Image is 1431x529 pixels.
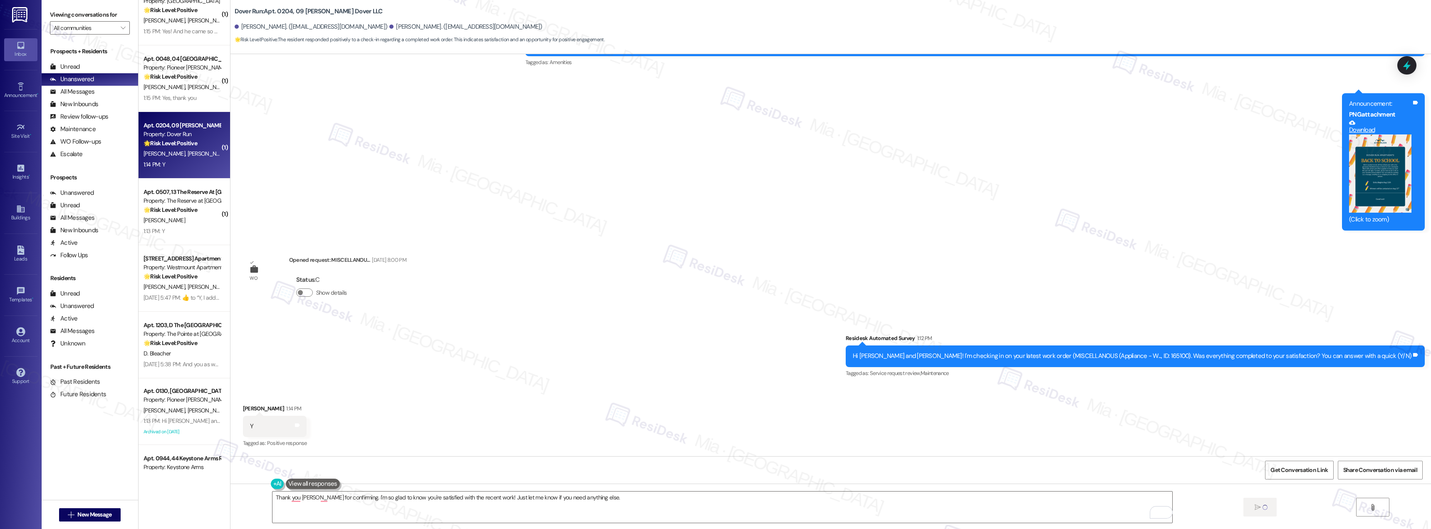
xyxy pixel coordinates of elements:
span: [PERSON_NAME] [187,283,229,291]
div: Unread [50,62,80,71]
div: Maintenance [50,125,96,134]
span: [PERSON_NAME] [144,17,188,24]
div: Residesk Automated Survey [846,334,1425,345]
div: Unanswered [50,75,94,84]
div: New Inbounds [50,226,98,235]
b: Dover Run: Apt. 0204, 09 [PERSON_NAME] Dover LLC [235,7,383,16]
div: Y [250,422,253,431]
div: 1:13 PM: Hi [PERSON_NAME] and [PERSON_NAME]! I'm checking in on your latest work order (BOARDS SP... [144,417,672,425]
div: Apt. 1203, D The [GEOGRAPHIC_DATA] [144,321,220,330]
span: • [29,173,30,179]
div: Unread [50,289,80,298]
div: Property: Pioneer [PERSON_NAME] [144,63,220,72]
div: Tagged as: [846,367,1425,379]
div: Property: Dover Run [144,130,220,139]
label: Viewing conversations for [50,8,130,21]
span: Share Conversation via email [1343,466,1417,474]
span: Get Conversation Link [1270,466,1328,474]
div: Past + Future Residents [42,363,138,371]
div: Prospects + Residents [42,47,138,56]
div: Property: The Reserve at [GEOGRAPHIC_DATA] [144,196,220,205]
div: [PERSON_NAME]. ([EMAIL_ADDRESS][DOMAIN_NAME]) [235,22,388,31]
div: Property: Westmount Apartments [144,263,220,272]
div: Hi [PERSON_NAME] and [PERSON_NAME]! I'm checking in on your latest work order (MISCELLANOUS (Appl... [853,352,1411,360]
div: [DATE] 8:00 PM [370,256,406,264]
div: 1:15 PM: Yes, thank you [144,94,196,102]
div: All Messages [50,214,94,222]
span: D. Bleacher [144,350,171,357]
a: Download [1349,119,1411,134]
span: [PERSON_NAME] [187,407,229,414]
div: Residents [42,274,138,283]
span: [PERSON_NAME] [144,83,188,91]
span: [PERSON_NAME] [187,83,229,91]
div: Tagged as: [243,437,307,449]
div: Apt. 0130, [GEOGRAPHIC_DATA][PERSON_NAME] [144,387,220,395]
div: Archived on [DATE] [143,427,221,437]
div: [PERSON_NAME] [243,404,307,416]
strong: 🌟 Risk Level: Positive [144,6,197,14]
a: Support [4,365,37,388]
div: New Inbounds [50,100,98,109]
div: Unread [50,201,80,210]
span: Maintenance [921,370,949,377]
span: New Message [77,510,111,519]
div: Past Residents [50,378,100,386]
div: 1:14 PM [284,404,301,413]
div: Future Residents [50,390,106,399]
div: [DATE] 5:38 PM: And you as well [PERSON_NAME]! [144,360,265,368]
button: Get Conversation Link [1265,461,1333,479]
span: • [30,132,31,138]
span: • [37,91,38,97]
a: Insights • [4,161,37,184]
i:  [1255,504,1261,511]
div: Follow Ups [50,251,88,260]
a: Buildings [4,202,37,224]
div: Unanswered [50,302,94,310]
i:  [1369,504,1376,511]
div: WO [250,274,257,283]
div: Active [50,238,78,247]
div: Opened request: MISCELLANOU... [289,256,406,267]
strong: 🌟 Risk Level: Positive [144,206,197,214]
span: : The resident responded positively to a check-in regarding a completed work order. This indicate... [235,35,605,44]
div: Property: Keystone Arms [144,463,220,472]
div: Apt. 0944, 44 Keystone Arms Rental Community [144,454,220,463]
div: Unknown [50,339,85,348]
div: (Click to zoom) [1349,215,1411,224]
div: 1:13 PM: Y [144,227,165,235]
strong: 🌟 Risk Level: Positive [235,36,277,43]
a: Inbox [4,38,37,61]
textarea: To enrich screen reader interactions, please activate Accessibility in Grammarly extension settings [272,492,1172,523]
div: WO Follow-ups [50,137,101,146]
div: 1:15 PM: Yes! And he came so quickly. Thank you so much!! [144,27,283,35]
strong: 🌟 Risk Level: Positive [144,139,197,147]
span: [PERSON_NAME] [144,283,188,291]
span: [PERSON_NAME] [187,150,229,157]
span: [PERSON_NAME] [144,407,188,414]
span: [PERSON_NAME] [187,17,229,24]
div: Prospects [42,173,138,182]
div: Apt. 0204, 09 [PERSON_NAME] Dover LLC [144,121,220,130]
span: • [32,296,33,301]
a: Leads [4,243,37,266]
div: [STREET_ADDRESS] Apartment Homes [144,254,220,263]
div: All Messages [50,87,94,96]
div: Tagged as: [525,56,1425,68]
div: Escalate [50,150,82,159]
span: Service request review , [870,370,921,377]
button: Share Conversation via email [1338,461,1423,479]
b: Status [296,276,315,284]
div: Property: The Pointe at [GEOGRAPHIC_DATA] [144,330,220,338]
div: Apt. 0507, 13 The Reserve At [GEOGRAPHIC_DATA] [144,188,220,196]
div: Active [50,314,78,323]
a: Templates • [4,284,37,306]
div: 1:12 PM [915,334,932,343]
img: ResiDesk Logo [12,7,29,22]
a: Site Visit • [4,120,37,143]
div: Review follow-ups [50,112,108,121]
span: [PERSON_NAME] [144,150,188,157]
strong: 🌟 Risk Level: Positive [144,73,197,80]
div: Apt. 0048, 04 [GEOGRAPHIC_DATA][PERSON_NAME] [144,55,220,63]
a: Account [4,325,37,347]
